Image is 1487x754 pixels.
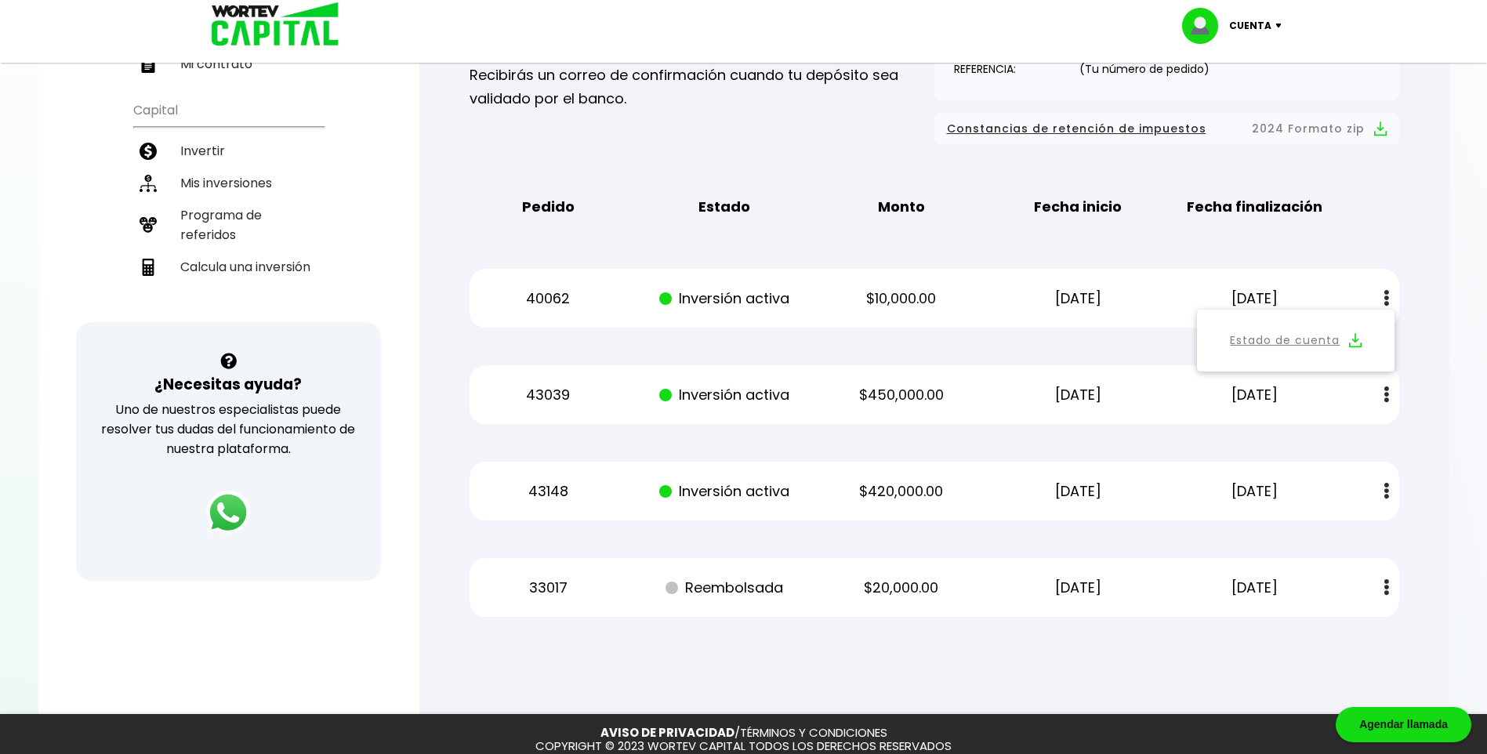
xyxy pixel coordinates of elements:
p: $450,000.00 [827,383,976,407]
a: Programa de referidos [133,199,324,251]
p: Cuenta [1229,14,1271,38]
p: [DATE] [1003,287,1152,310]
img: contrato-icon.f2db500c.svg [140,56,157,73]
p: $20,000.00 [827,576,976,600]
div: Agendar llamada [1336,707,1471,742]
b: Pedido [522,195,575,219]
p: Inversión activa [651,480,800,503]
img: recomiendanos-icon.9b8e9327.svg [140,216,157,234]
img: invertir-icon.b3b967d7.svg [140,143,157,160]
p: Inversión activa [651,287,800,310]
a: Mis inversiones [133,167,324,199]
img: icon-down [1271,24,1293,28]
p: [DATE] [1181,576,1329,600]
img: profile-image [1182,8,1229,44]
p: COPYRIGHT © 2023 WORTEV CAPITAL TODOS LOS DERECHOS RESERVADOS [535,740,952,753]
p: 43039 [473,383,622,407]
a: Mi contrato [133,48,324,80]
p: 33017 [473,576,622,600]
a: Calcula una inversión [133,251,324,283]
a: AVISO DE PRIVACIDAD [600,724,734,741]
p: / [600,727,887,740]
p: $10,000.00 [827,287,976,310]
img: inversiones-icon.6695dc30.svg [140,175,157,192]
b: Estado [698,195,750,219]
a: TÉRMINOS Y CONDICIONES [740,724,887,741]
p: [DATE] [1003,383,1152,407]
p: REFERENCIA: [954,57,1065,81]
button: Constancias de retención de impuestos2024 Formato zip [947,119,1387,139]
p: [DATE] [1003,480,1152,503]
p: Uno de nuestros especialistas puede resolver tus dudas del funcionamiento de nuestra plataforma. [96,400,361,459]
b: Fecha inicio [1034,195,1122,219]
b: Fecha finalización [1187,195,1322,219]
p: [DATE] [1181,287,1329,310]
p: Reembolsada [651,576,800,600]
b: Monto [878,195,925,219]
p: [DATE] [1003,576,1152,600]
img: logos_whatsapp-icon.242b2217.svg [206,491,250,535]
p: Inversión activa [651,383,800,407]
a: Estado de cuenta [1230,331,1340,350]
p: [DATE] [1181,383,1329,407]
p: Recuerda enviar tu comprobante de tu transferencia a Recibirás un correo de confirmación cuando t... [470,16,934,111]
p: (Tu número de pedido) [1079,57,1210,81]
button: Estado de cuenta [1206,319,1384,362]
ul: Capital [133,92,324,322]
a: Invertir [133,135,324,167]
h3: ¿Necesitas ayuda? [154,373,302,396]
img: calculadora-icon.17d418c4.svg [140,259,157,276]
p: [DATE] [1181,480,1329,503]
span: Constancias de retención de impuestos [947,119,1206,139]
p: 40062 [473,287,622,310]
p: $420,000.00 [827,480,976,503]
p: 43148 [473,480,622,503]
